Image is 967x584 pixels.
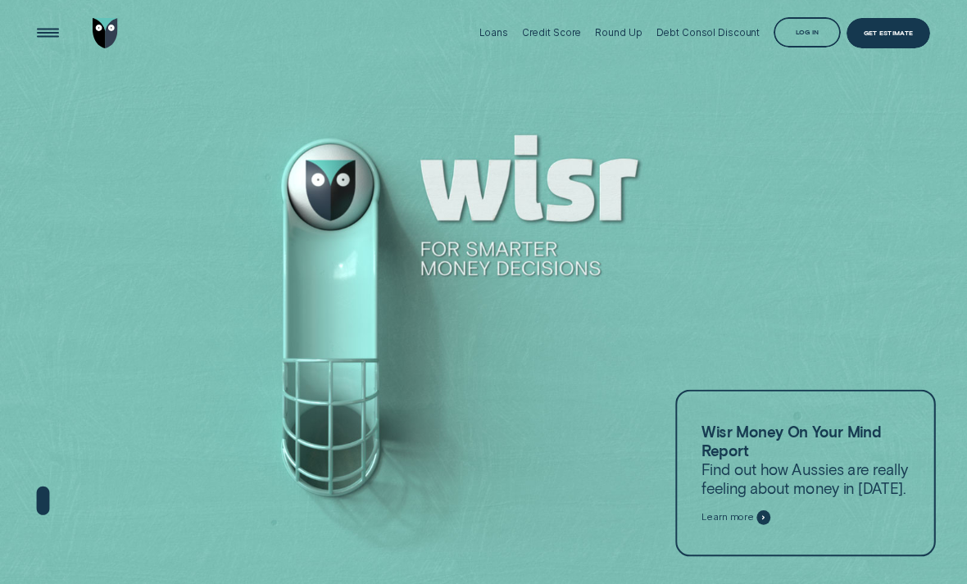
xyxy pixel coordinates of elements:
div: Debt Consol Discount [656,27,760,38]
div: Round Up [595,27,642,38]
div: Credit Score [522,27,582,38]
p: Find out how Aussies are really feeling about money in [DATE]. [701,422,909,498]
a: Wisr Money On Your Mind ReportFind out how Aussies are really feeling about money in [DATE].Learn... [675,389,935,556]
button: Open Menu [33,18,63,48]
strong: Wisr Money On Your Mind Report [701,422,881,460]
button: Log in [774,17,841,48]
div: Loans [479,27,507,38]
span: Learn more [701,511,753,523]
a: Get Estimate [847,18,930,48]
img: Wisr [93,18,118,48]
